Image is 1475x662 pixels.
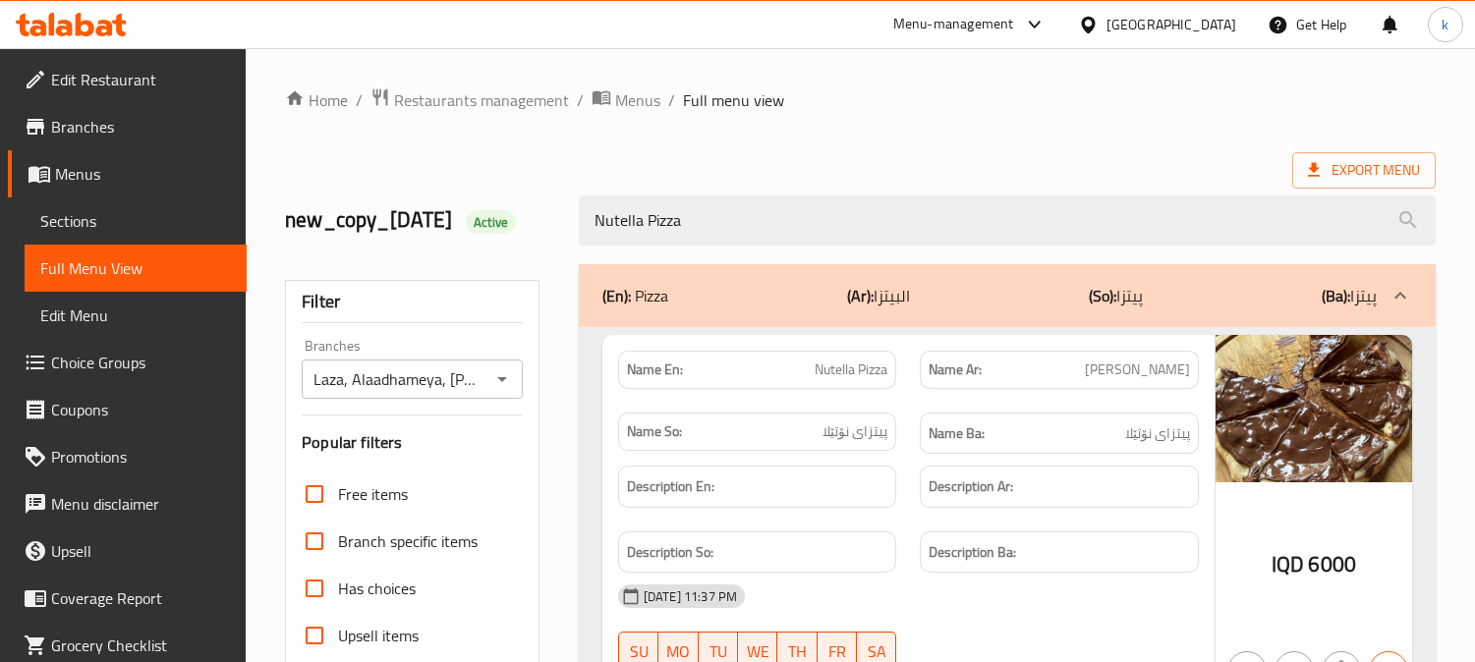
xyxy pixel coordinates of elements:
[579,195,1436,246] input: search
[1292,152,1436,189] span: Export Menu
[302,431,523,454] h3: Popular filters
[8,433,247,480] a: Promotions
[1308,545,1356,583] span: 6000
[25,245,247,292] a: Full Menu View
[1089,284,1143,307] p: پیتزا
[55,162,231,186] span: Menus
[627,421,682,442] strong: Name So:
[1308,158,1420,183] span: Export Menu
[602,284,668,307] p: Pizza
[51,68,231,91] span: Edit Restaurant
[40,303,231,327] span: Edit Menu
[1272,545,1304,583] span: IQD
[1125,421,1190,446] span: پیتزای نۆتێلا
[466,210,517,234] div: Active
[8,480,247,527] a: Menu disclaimer
[8,150,247,197] a: Menus
[488,365,516,393] button: Open
[466,213,517,232] span: Active
[25,197,247,245] a: Sections
[51,445,231,469] span: Promotions
[1322,281,1350,310] b: (Ba):
[579,264,1436,327] div: (En): Pizza(Ar):البيتزا(So):پیتزا(Ba):پیتزا
[577,88,584,112] li: /
[8,575,247,622] a: Coverage Report
[8,56,247,103] a: Edit Restaurant
[338,529,478,553] span: Branch specific items
[929,421,985,446] strong: Name Ba:
[1216,335,1412,482] img: mmw_638905522584388524
[338,577,416,600] span: Has choices
[394,88,569,112] span: Restaurants management
[929,359,982,380] strong: Name Ar:
[893,13,1014,36] div: Menu-management
[370,87,569,113] a: Restaurants management
[592,87,660,113] a: Menus
[8,527,247,575] a: Upsell
[40,256,231,280] span: Full Menu View
[815,359,887,380] span: Nutella Pizza
[25,292,247,339] a: Edit Menu
[51,351,231,374] span: Choice Groups
[823,421,887,442] span: پیتزای نۆتێلا
[338,482,408,506] span: Free items
[356,88,363,112] li: /
[8,103,247,150] a: Branches
[929,474,1013,499] strong: Description Ar:
[847,281,874,310] b: (Ar):
[51,634,231,657] span: Grocery Checklist
[40,209,231,233] span: Sections
[668,88,675,112] li: /
[51,115,231,138] span: Branches
[636,587,745,606] span: [DATE] 11:37 PM
[51,586,231,610] span: Coverage Report
[1322,284,1377,307] p: پیتزا
[929,540,1016,565] strong: Description Ba:
[847,284,910,307] p: البيتزا
[1089,281,1116,310] b: (So):
[51,398,231,421] span: Coupons
[8,339,247,386] a: Choice Groups
[51,539,231,563] span: Upsell
[1106,14,1236,35] div: [GEOGRAPHIC_DATA]
[683,88,784,112] span: Full menu view
[285,88,348,112] a: Home
[302,281,523,323] div: Filter
[1085,359,1190,380] span: [PERSON_NAME]
[51,492,231,516] span: Menu disclaimer
[8,386,247,433] a: Coupons
[627,474,714,499] strong: Description En:
[602,281,631,310] b: (En):
[1442,14,1448,35] span: k
[338,624,419,647] span: Upsell items
[627,540,713,565] strong: Description So:
[285,205,555,235] h2: new_copy_[DATE]
[285,87,1436,113] nav: breadcrumb
[615,88,660,112] span: Menus
[627,359,683,380] strong: Name En:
